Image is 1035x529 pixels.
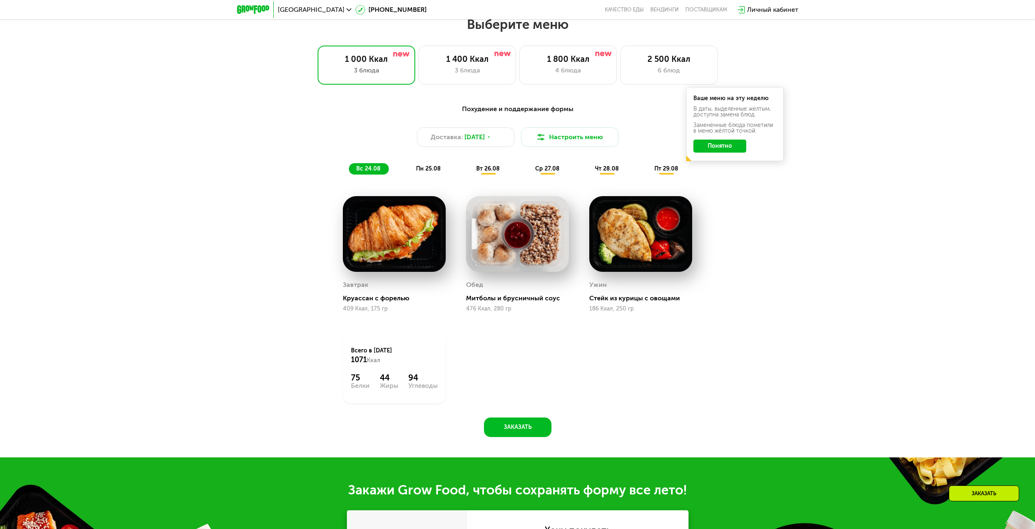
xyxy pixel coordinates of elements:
div: Белки [351,383,370,389]
span: ср 27.08 [535,165,560,172]
div: Ваше меню на эту неделю [693,96,776,101]
span: [DATE] [464,132,485,142]
span: вт 26.08 [476,165,500,172]
div: 2 500 Ккал [629,54,709,64]
div: 6 блюд [629,66,709,75]
button: Настроить меню [521,127,619,147]
span: 1071 [351,355,367,364]
span: Доставка: [431,132,463,142]
div: 4 блюда [528,66,608,75]
span: пт 29.08 [654,165,678,172]
div: 476 Ккал, 280 гр [466,306,569,312]
div: Жиры [380,383,398,389]
div: поставщикам [685,7,727,13]
div: Ужин [589,279,607,291]
span: вс 24.08 [356,165,381,172]
div: 44 [380,373,398,383]
span: пн 25.08 [416,165,441,172]
div: Заказать [949,485,1019,501]
span: [GEOGRAPHIC_DATA] [278,7,344,13]
span: Ккал [367,357,380,364]
a: Качество еды [605,7,644,13]
div: В даты, выделенные желтым, доступна замена блюд. [693,106,776,118]
a: [PHONE_NUMBER] [355,5,427,15]
h2: Выберите меню [26,16,1009,33]
button: Понятно [693,140,746,153]
div: Круассан с форелью [343,294,452,302]
div: 75 [351,373,370,383]
button: Заказать [484,418,551,437]
div: Заменённые блюда пометили в меню жёлтой точкой. [693,122,776,134]
div: 409 Ккал, 175 гр [343,306,446,312]
div: Стейк из курицы с овощами [589,294,699,302]
div: 186 Ккал, 250 гр [589,306,692,312]
span: чт 28.08 [595,165,619,172]
div: 94 [408,373,438,383]
div: Завтрак [343,279,368,291]
div: 1 400 Ккал [427,54,508,64]
div: Всего в [DATE] [351,347,438,365]
div: 1 000 Ккал [326,54,407,64]
div: Личный кабинет [747,5,798,15]
a: Вендинги [650,7,679,13]
div: 1 800 Ккал [528,54,608,64]
div: 3 блюда [427,66,508,75]
div: 3 блюда [326,66,407,75]
div: Углеводы [408,383,438,389]
div: Обед [466,279,483,291]
div: Митболы и брусничный соус [466,294,575,302]
div: Похудение и поддержание формы [277,104,758,114]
